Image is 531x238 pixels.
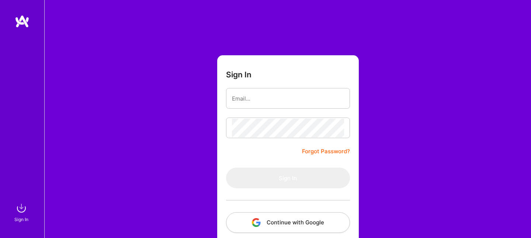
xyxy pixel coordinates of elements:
input: Email... [232,89,344,108]
img: sign in [14,201,29,216]
button: Sign In [226,168,350,188]
div: Sign In [14,216,28,223]
a: Forgot Password? [302,147,350,156]
button: Continue with Google [226,212,350,233]
h3: Sign In [226,70,251,79]
a: sign inSign In [15,201,29,223]
img: icon [252,218,261,227]
img: logo [15,15,29,28]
